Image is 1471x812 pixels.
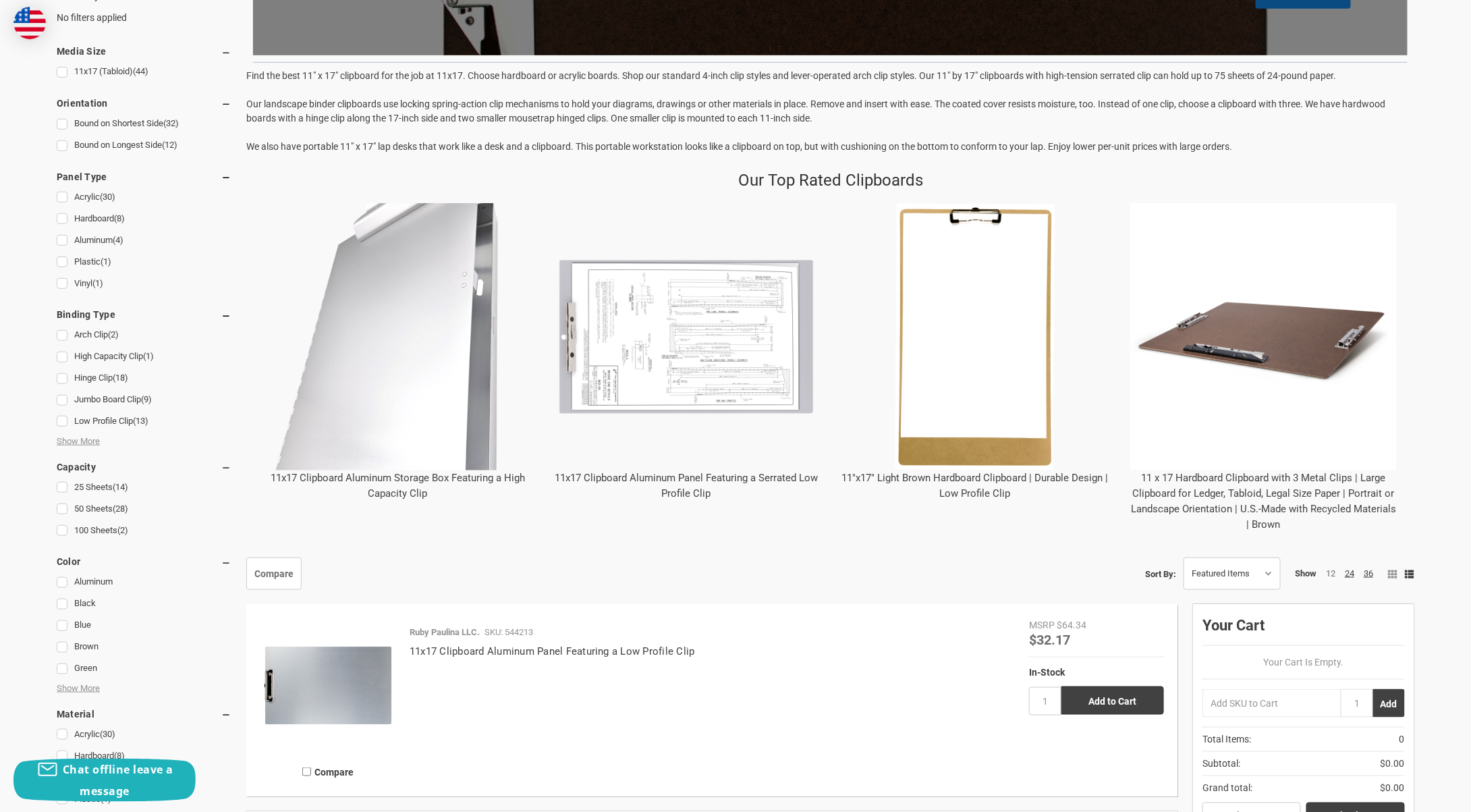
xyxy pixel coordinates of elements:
a: Bound on Shortest Side [57,115,231,133]
button: Add [1373,689,1405,718]
span: (44) [133,66,148,76]
span: (2) [117,525,128,535]
h5: Binding Type [57,306,231,323]
label: Compare [260,761,395,783]
span: We also have portable 11" x 17" lap desks that work like a desk and a clipboard. This portable wo... [246,141,1232,152]
h5: Capacity [57,459,231,475]
a: 50 Sheets [57,500,231,518]
p: Our Top Rated Clipboards [738,168,923,192]
img: 11 x 17 Hardboard Clipboard with 3 Metal Clips | Large Clipboard for Ledger, Tabloid, Legal Size ... [1130,203,1397,470]
a: 100 Sheets [57,522,231,540]
a: Acrylic [57,188,231,207]
span: (30) [100,192,115,202]
button: Chat offline leave a message [13,759,196,802]
a: Blue [57,616,231,634]
span: (1) [143,351,154,361]
span: (1) [101,256,111,267]
a: Brown [57,638,231,656]
a: Compare [246,558,302,590]
a: Black [57,595,231,613]
h5: Color [57,553,231,570]
a: Acrylic [57,726,231,744]
a: Green [57,659,231,678]
input: Add to Cart [1061,686,1164,715]
span: (32) [163,118,179,128]
a: 11x17 Clipboard Aluminum Panel Featuring a Low Profile Clip [410,645,695,657]
div: 11 x 17 Hardboard Clipboard with 3 Metal Clips | Large Clipboard for Ledger, Tabloid, Legal Size ... [1119,192,1408,543]
span: Show [1295,567,1316,579]
h5: Material [57,706,231,722]
span: 0 [1399,732,1405,747]
a: Arch Clip [57,326,231,344]
iframe: Google Customer Reviews [1360,776,1471,812]
a: Bound on Longest Side [57,136,231,155]
div: MSRP [1029,618,1055,632]
a: 24 [1345,568,1354,578]
h5: Panel Type [57,169,231,185]
p: Ruby Paulina LLC. [410,626,480,639]
span: (18) [113,373,128,383]
img: 11x17 Clipboard Aluminum Storage Box Featuring a High Capacity Clip [264,203,531,470]
img: 11x17 Clipboard Aluminum Panel Featuring a Low Profile Clip [260,618,395,753]
span: Grand total: [1202,781,1252,795]
span: Our landscape binder clipboards use locking spring-action clip mechanisms to hold your diagrams, ... [246,99,1386,124]
span: (28) [113,504,128,514]
input: Add SKU to Cart [1202,689,1341,718]
a: 11x17 Clipboard Aluminum Panel Featuring a Serrated Low Profile Clip [555,472,818,499]
span: Subtotal: [1202,757,1240,771]
h5: Media Size [57,43,231,59]
img: duty and tax information for United States [13,7,46,39]
div: 11"x17" Light Brown Hardboard Clipboard | Durable Design | Low Profile Clip [831,192,1119,512]
div: 11x17 Clipboard Aluminum Panel Featuring a Serrated Low Profile Clip [542,192,831,512]
div: Your Cart [1202,614,1405,646]
a: 11x17 Clipboard Aluminum Storage Box Featuring a High Capacity Clip [271,472,525,499]
a: High Capacity Clip [57,348,231,366]
span: (8) [114,751,125,761]
a: Hardboard [57,747,231,765]
a: 36 [1364,568,1373,578]
span: Find the best 11" x 17" clipboard for the job at 11x17. Choose hardboard or acrylic boards. Shop ... [246,70,1337,81]
p: Your Cart Is Empty. [1202,655,1405,670]
a: 12 [1326,568,1335,578]
label: Sort By: [1145,564,1176,584]
a: Hinge Clip [57,369,231,387]
a: 11x17 (Tabloid) [57,63,231,81]
span: Show More [57,435,100,448]
a: Hardboard [57,210,231,228]
input: Compare [302,767,311,776]
a: Jumbo Board Clip [57,391,231,409]
p: SKU: 544213 [484,626,533,639]
span: (30) [100,729,115,739]
span: (4) [113,235,123,245]
span: (1) [92,278,103,288]
a: 11"x17" Light Brown Hardboard Clipboard | Durable Design | Low Profile Clip [841,472,1108,499]
span: Total Items: [1202,732,1251,747]
h5: Orientation [57,95,231,111]
a: Plastic [57,253,231,271]
span: $32.17 [1029,630,1070,648]
span: $0.00 [1381,757,1405,771]
span: (13) [133,416,148,426]
a: Aluminum [57,573,231,591]
span: Show More [57,682,100,695]
img: 11"x17" Light Brown Hardboard Clipboard | Durable Design | Low Profile Clip [841,203,1109,470]
span: (9) [141,394,152,404]
span: (2) [108,329,119,340]
div: 11x17 Clipboard Aluminum Storage Box Featuring a High Capacity Clip [253,192,542,512]
img: 11x17 Clipboard Aluminum Panel Featuring a Serrated Low Profile Clip [553,203,820,470]
span: $64.34 [1057,620,1086,630]
span: Chat offline leave a message [63,762,173,799]
a: Low Profile Clip [57,412,231,431]
span: (1) [101,794,111,804]
span: (8) [114,213,125,223]
div: In-Stock [1029,665,1164,679]
a: Aluminum [57,232,231,250]
span: (12) [162,140,177,150]
a: 25 Sheets [57,479,231,497]
a: Vinyl [57,275,231,293]
span: (14) [113,482,128,492]
a: 11 x 17 Hardboard Clipboard with 3 Metal Clips | Large Clipboard for Ledger, Tabloid, Legal Size ... [1131,472,1396,531]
